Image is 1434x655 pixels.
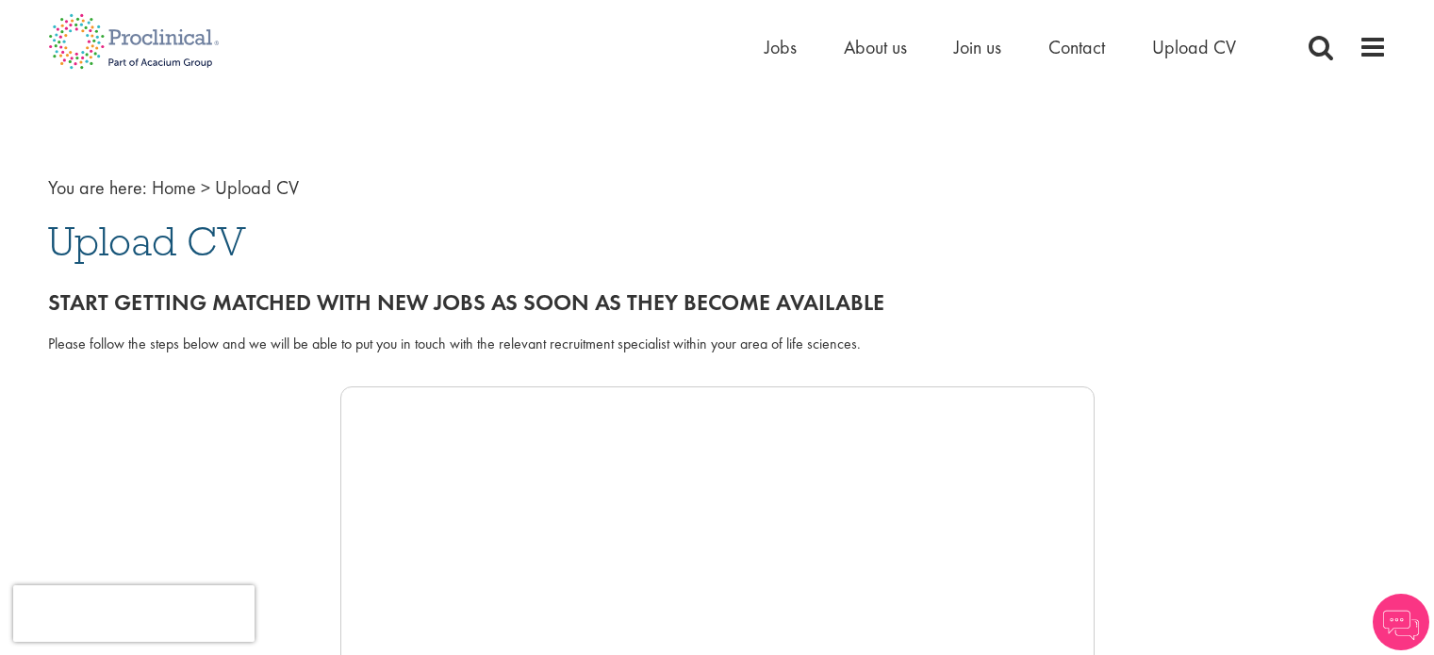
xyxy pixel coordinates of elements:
span: You are here: [48,175,147,200]
span: Upload CV [48,216,246,267]
a: Jobs [765,35,797,59]
iframe: reCAPTCHA [13,585,255,642]
h2: Start getting matched with new jobs as soon as they become available [48,290,1387,315]
span: > [201,175,210,200]
a: breadcrumb link [152,175,196,200]
span: Upload CV [215,175,299,200]
div: Please follow the steps below and we will be able to put you in touch with the relevant recruitme... [48,334,1387,355]
img: Chatbot [1373,594,1429,650]
a: About us [844,35,907,59]
a: Contact [1048,35,1105,59]
a: Join us [954,35,1001,59]
a: Upload CV [1152,35,1236,59]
